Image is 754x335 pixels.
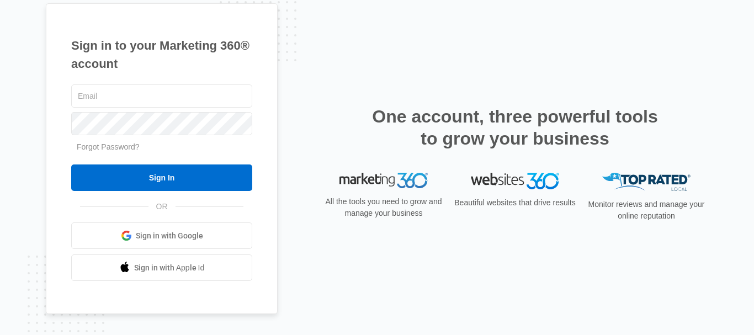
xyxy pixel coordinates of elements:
[71,36,252,73] h1: Sign in to your Marketing 360® account
[71,222,252,249] a: Sign in with Google
[71,84,252,108] input: Email
[453,197,577,209] p: Beautiful websites that drive results
[369,105,661,150] h2: One account, three powerful tools to grow your business
[134,262,205,274] span: Sign in with Apple Id
[471,173,559,189] img: Websites 360
[322,196,445,219] p: All the tools you need to grow and manage your business
[148,201,176,212] span: OR
[585,199,708,222] p: Monitor reviews and manage your online reputation
[136,230,203,242] span: Sign in with Google
[602,173,691,191] img: Top Rated Local
[339,173,428,188] img: Marketing 360
[71,254,252,281] a: Sign in with Apple Id
[77,142,140,151] a: Forgot Password?
[71,164,252,191] input: Sign In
